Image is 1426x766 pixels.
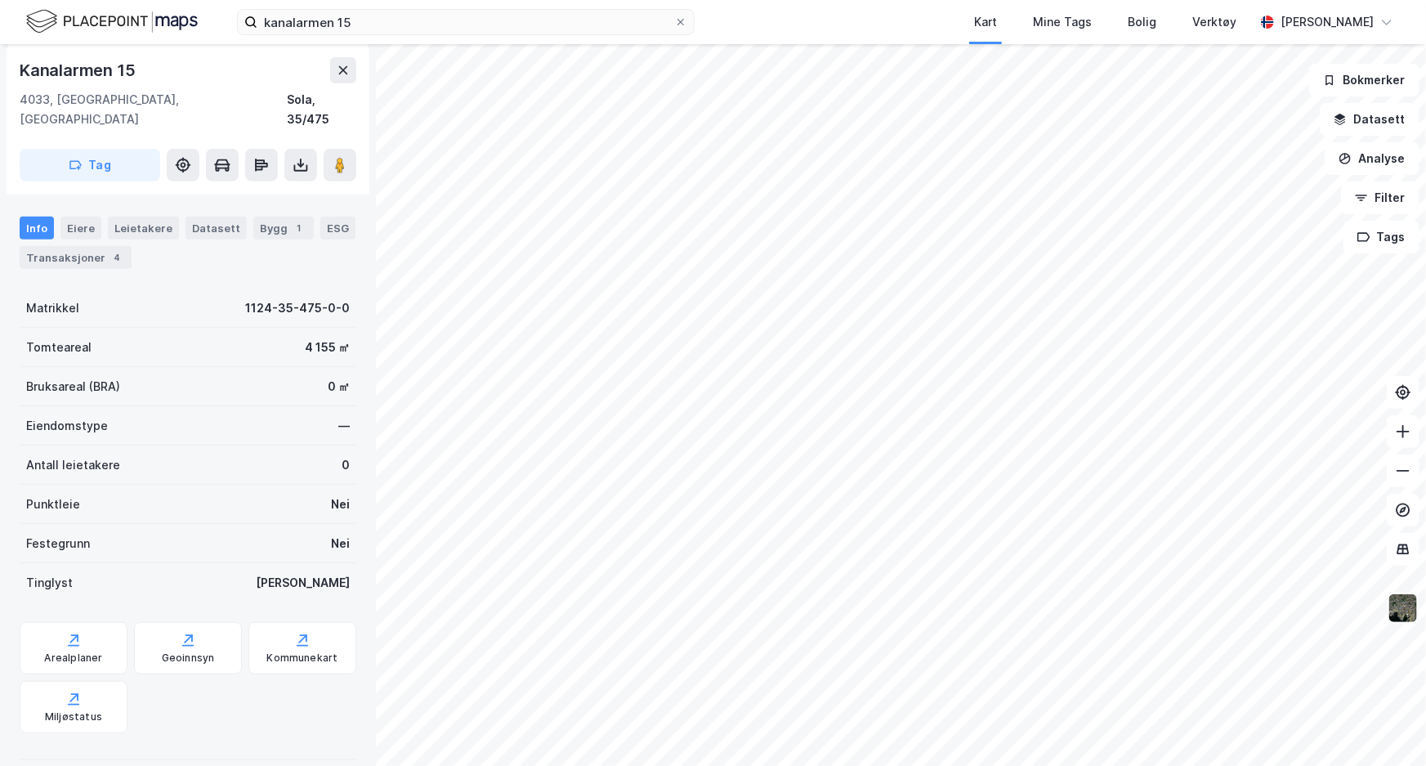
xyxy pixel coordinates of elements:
div: Mine Tags [1033,12,1092,32]
div: 1124-35-475-0-0 [245,298,350,318]
input: Søk på adresse, matrikkel, gårdeiere, leietakere eller personer [257,10,674,34]
div: Datasett [186,217,247,240]
div: Bruksareal (BRA) [26,377,120,396]
div: Sola, 35/475 [287,90,356,129]
div: Kommunekart [266,652,338,665]
div: Info [20,217,54,240]
div: 1 [291,220,307,236]
div: Bygg [253,217,314,240]
div: Geoinnsyn [162,652,215,665]
div: Transaksjoner [20,246,132,269]
div: 0 [342,455,350,475]
div: Eiendomstype [26,416,108,436]
div: Eiere [60,217,101,240]
div: Kanalarmen 15 [20,57,138,83]
div: Verktøy [1192,12,1236,32]
button: Filter [1341,181,1419,214]
div: Tomteareal [26,338,92,357]
div: Antall leietakere [26,455,120,475]
div: Kart [974,12,997,32]
div: 4 [109,249,125,266]
div: ESG [320,217,355,240]
img: logo.f888ab2527a4732fd821a326f86c7f29.svg [26,7,198,36]
button: Tags [1343,221,1419,253]
div: 0 ㎡ [328,377,350,396]
button: Datasett [1320,103,1419,136]
div: Nei [331,534,350,553]
button: Analyse [1325,142,1419,175]
div: [PERSON_NAME] [1281,12,1374,32]
div: — [338,416,350,436]
div: Bolig [1128,12,1156,32]
div: Festegrunn [26,534,90,553]
img: 9k= [1388,593,1419,624]
div: Tinglyst [26,573,73,593]
div: Punktleie [26,495,80,514]
div: Matrikkel [26,298,79,318]
div: Kontrollprogram for chat [1344,688,1426,766]
div: [PERSON_NAME] [256,573,350,593]
button: Tag [20,149,160,181]
div: 4 155 ㎡ [305,338,350,357]
div: Miljøstatus [45,710,102,723]
div: Nei [331,495,350,514]
div: Leietakere [108,217,179,240]
iframe: Chat Widget [1344,688,1426,766]
div: 4033, [GEOGRAPHIC_DATA], [GEOGRAPHIC_DATA] [20,90,287,129]
button: Bokmerker [1309,64,1419,96]
div: Arealplaner [44,652,102,665]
